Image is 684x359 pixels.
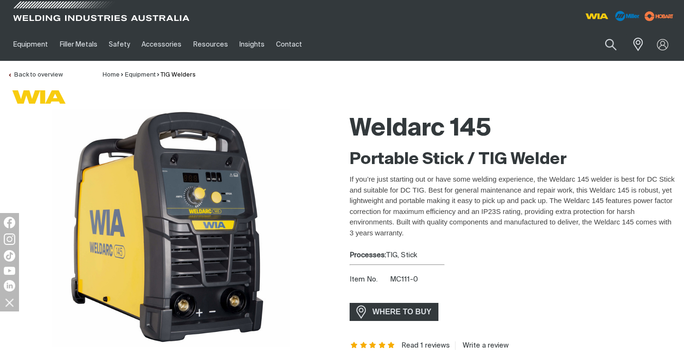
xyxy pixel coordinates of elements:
[8,28,509,61] nav: Main
[350,303,438,320] a: WHERE TO BUY
[136,28,187,61] a: Accessories
[401,341,450,350] a: Read 1 reviews
[270,28,308,61] a: Contact
[350,250,676,261] div: TIG, Stick
[52,109,290,347] img: Weldarc 145
[8,72,63,78] a: Back to overview
[350,252,386,259] strong: Processes:
[390,276,418,283] span: MC111-0
[4,280,15,291] img: LinkedIn
[350,174,676,238] p: If you’re just starting out or have some welding experience, the Weldarc 145 welder is best for D...
[125,72,156,78] a: Equipment
[4,250,15,262] img: TikTok
[161,72,196,78] a: TIG Welders
[350,274,388,285] span: Item No.
[234,28,270,61] a: Insights
[4,267,15,275] img: YouTube
[350,149,676,170] h2: Portable Stick / TIG Welder
[54,28,103,61] a: Filler Metals
[350,342,396,349] span: Rating: 5
[103,28,136,61] a: Safety
[4,217,15,228] img: Facebook
[1,294,18,310] img: hide socials
[350,114,676,145] h1: Weldarc 145
[595,33,627,56] button: Search products
[8,28,54,61] a: Equipment
[642,9,676,23] img: miller
[188,28,234,61] a: Resources
[4,233,15,245] img: Instagram
[366,304,437,320] span: WHERE TO BUY
[583,33,627,56] input: Product name or item number...
[103,70,196,80] nav: Breadcrumb
[455,341,509,350] a: Write a review
[103,72,120,78] a: Home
